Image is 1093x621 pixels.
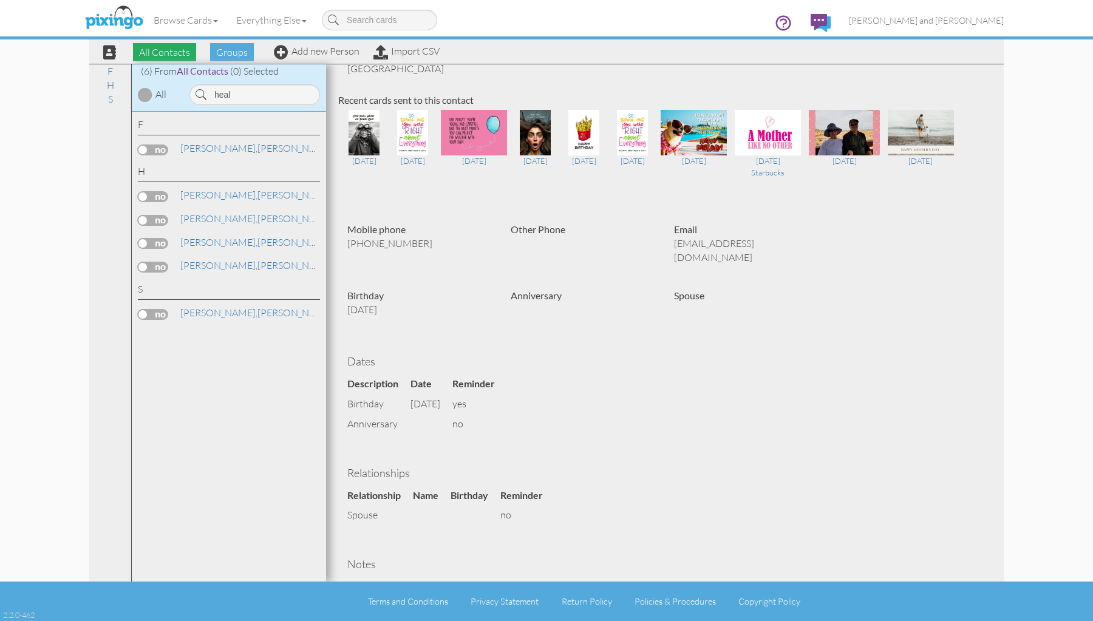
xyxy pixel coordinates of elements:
th: Birthday [451,486,500,506]
a: [DATE] [888,126,954,167]
a: [PERSON_NAME] [179,305,421,320]
a: [DATE] [344,126,384,167]
a: Policies & Procedures [635,596,716,606]
div: 2.2.0-462 [3,609,35,620]
img: 61173-1-1624635769644-4b17fdf9d9d03054-qa.jpg [809,110,880,155]
span: [PERSON_NAME], [180,212,257,225]
a: Everything Else [227,5,316,35]
a: [DATE] [809,126,880,167]
a: [DATE] [661,126,727,167]
strong: Spouse [674,290,704,301]
th: Description [347,374,410,394]
span: All Contacts [133,43,196,61]
a: [PERSON_NAME] [179,211,334,226]
td: spouse [347,505,413,525]
a: Import CSV [373,45,440,57]
span: [PERSON_NAME], [180,236,257,248]
img: pixingo logo [82,3,146,33]
td: no [500,505,555,525]
td: no [452,414,507,434]
div: Starbucks [735,167,801,178]
strong: Recent cards sent to this contact [338,94,474,106]
h4: Relationships [347,467,982,480]
span: [PERSON_NAME], [180,307,257,319]
img: 117683-1-1720025634176-0b41c16c041038ad-qa.jpg [441,110,507,155]
img: 99999-1-1687983911559-fe5ea2bf5910e33d-qa.jpg [568,110,600,155]
a: S [102,92,119,106]
a: [PERSON_NAME] and [PERSON_NAME] [179,141,517,155]
span: Groups [210,43,254,61]
div: (6) From [132,64,326,78]
h4: Dates [347,356,982,368]
a: Copyright Policy [738,596,800,606]
div: [DATE] [809,155,880,166]
p: [DATE] [347,303,492,317]
strong: Anniversary [511,290,562,301]
span: All Contacts [177,65,228,76]
p: [EMAIL_ADDRESS][DOMAIN_NAME] [674,237,819,265]
div: [DATE] [564,155,604,166]
span: [PERSON_NAME], [180,259,257,271]
div: [DATE] [661,155,727,166]
th: Reminder [452,374,507,394]
img: 78902-1-1650863873346-419ee28c3e21b676-qa.jpg [735,110,801,155]
strong: Other Phone [511,223,565,235]
img: 131157-1-1746201679558-797728f988a1e16b-qa.jpg [397,110,429,155]
td: [DATE] [410,394,452,414]
td: yes [452,394,507,414]
a: Browse Cards [145,5,227,35]
a: [DATE] [441,126,507,167]
div: [DATE] [392,155,433,166]
div: All [155,87,166,101]
span: [PERSON_NAME] and [PERSON_NAME] [849,15,1004,25]
strong: Birthday [347,290,384,301]
td: anniversary [347,414,410,434]
a: [DATE] [564,126,604,167]
a: [PERSON_NAME] and [PERSON_NAME] [179,235,430,249]
span: [PERSON_NAME], [180,189,257,201]
th: Relationship [347,486,413,506]
a: [DATE] Starbucks [735,126,801,178]
a: [PERSON_NAME] and [PERSON_NAME] [179,188,517,202]
span: (0) Selected [230,65,279,77]
p: [PHONE_NUMBER] [347,237,492,251]
td: birthday [347,394,410,414]
div: F [138,118,320,135]
a: F [101,64,119,78]
h4: Notes [347,558,982,571]
a: Return Policy [562,596,612,606]
span: [PERSON_NAME], [180,142,257,154]
input: Search cards [322,10,437,30]
div: [DATE] [735,155,801,166]
strong: Email [674,223,697,235]
a: Terms and Conditions [368,596,448,606]
th: Date [410,374,452,394]
img: 58204-1-1620672453223-741605e32a4def8c-qa.jpg [888,110,954,155]
div: [DATE] [515,155,556,166]
img: 98031-1-1683901692389-b9eb1a7dab9e2015-qa.jpg [617,110,649,155]
a: [PERSON_NAME] and [PERSON_NAME] [840,5,1013,36]
th: Name [413,486,451,506]
img: 82465-1-1657300135472-ed5a03deced4d11b-qa.jpg [661,110,727,155]
a: [DATE] [515,126,556,167]
strong: Mobile phone [347,223,406,235]
div: [DATE] [344,155,384,166]
div: [DATE] [612,155,653,166]
div: [DATE] [888,155,954,166]
div: S [138,282,320,300]
a: [PERSON_NAME] [179,258,334,273]
img: 115011-1-1715091624619-f66ccc933c3e31f8-qa.jpg [520,110,551,155]
div: H [138,165,320,182]
div: [DATE] [441,155,507,166]
a: [DATE] [612,126,653,167]
img: 133363-1-1751743522423-4308cfff46000981-qa.jpg [349,110,380,155]
a: [DATE] [392,126,433,167]
a: Add new Person [274,45,359,57]
a: H [101,78,120,92]
th: Reminder [500,486,555,506]
a: Privacy Statement [471,596,539,606]
img: comments.svg [811,14,831,32]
